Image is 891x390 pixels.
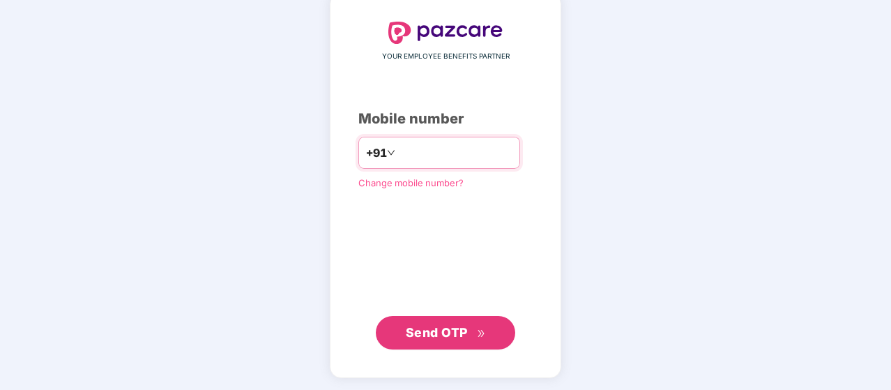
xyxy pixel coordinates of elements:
[376,316,515,350] button: Send OTPdouble-right
[477,329,486,338] span: double-right
[358,177,464,188] a: Change mobile number?
[358,108,533,130] div: Mobile number
[382,51,510,62] span: YOUR EMPLOYEE BENEFITS PARTNER
[387,149,395,157] span: down
[406,325,468,340] span: Send OTP
[388,22,503,44] img: logo
[366,144,387,162] span: +91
